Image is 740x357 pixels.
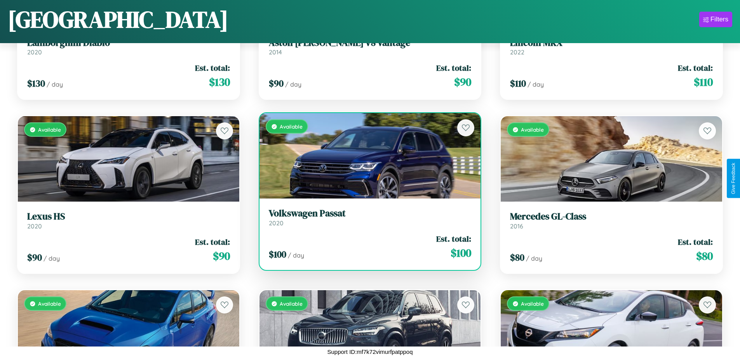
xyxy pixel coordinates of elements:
[269,208,472,219] h3: Volkswagen Passat
[269,48,282,56] span: 2014
[694,74,713,90] span: $ 110
[327,347,413,357] p: Support ID: mf7k72vimurfpatppoq
[451,245,471,261] span: $ 100
[269,208,472,227] a: Volkswagen Passat2020
[699,12,732,27] button: Filters
[38,300,61,307] span: Available
[47,80,63,88] span: / day
[678,236,713,247] span: Est. total:
[269,77,284,90] span: $ 90
[285,80,301,88] span: / day
[195,62,230,73] span: Est. total:
[280,300,303,307] span: Available
[195,236,230,247] span: Est. total:
[678,62,713,73] span: Est. total:
[510,48,524,56] span: 2022
[454,74,471,90] span: $ 90
[288,251,304,259] span: / day
[731,163,736,194] div: Give Feedback
[436,62,471,73] span: Est. total:
[27,77,45,90] span: $ 130
[27,211,230,230] a: Lexus HS2020
[8,3,228,35] h1: [GEOGRAPHIC_DATA]
[436,233,471,244] span: Est. total:
[269,248,286,261] span: $ 100
[269,37,472,49] h3: Aston [PERSON_NAME] V8 Vantage
[27,48,42,56] span: 2020
[710,16,728,23] div: Filters
[521,300,544,307] span: Available
[269,37,472,56] a: Aston [PERSON_NAME] V8 Vantage2014
[510,211,713,222] h3: Mercedes GL-Class
[44,254,60,262] span: / day
[27,251,42,264] span: $ 90
[27,222,42,230] span: 2020
[213,248,230,264] span: $ 90
[526,254,542,262] span: / day
[38,126,61,133] span: Available
[696,248,713,264] span: $ 80
[528,80,544,88] span: / day
[510,222,523,230] span: 2016
[27,211,230,222] h3: Lexus HS
[510,251,524,264] span: $ 80
[280,123,303,130] span: Available
[521,126,544,133] span: Available
[510,37,713,56] a: Lincoln MKX2022
[269,219,284,227] span: 2020
[510,211,713,230] a: Mercedes GL-Class2016
[209,74,230,90] span: $ 130
[510,77,526,90] span: $ 110
[27,37,230,56] a: Lamborghini Diablo2020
